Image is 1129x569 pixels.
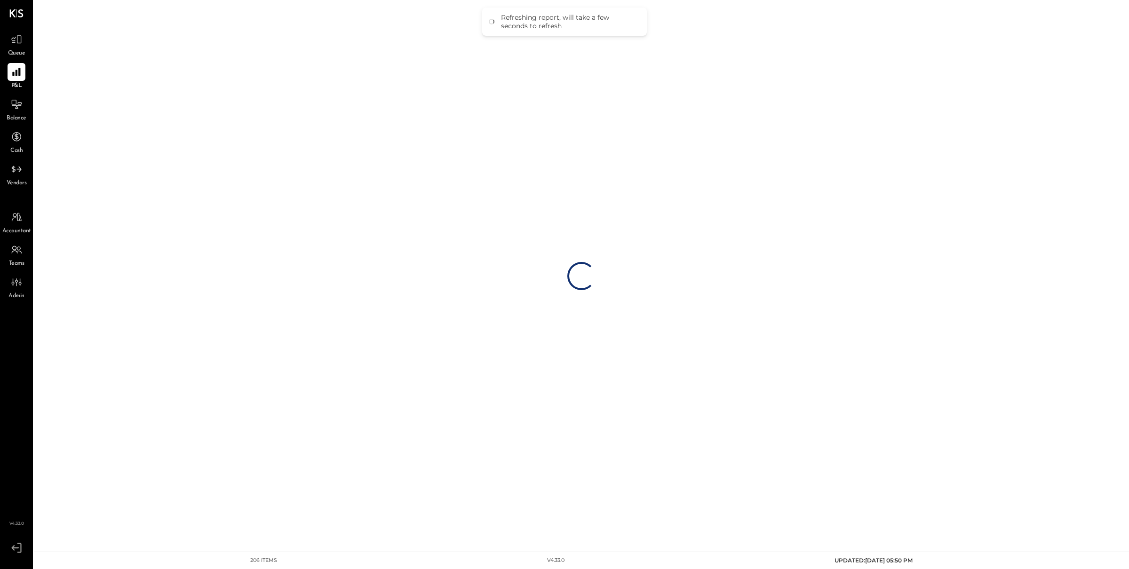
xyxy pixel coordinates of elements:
[0,95,32,123] a: Balance
[0,63,32,90] a: P&L
[0,31,32,58] a: Queue
[11,82,22,90] span: P&L
[250,557,277,564] div: 206 items
[0,208,32,236] a: Accountant
[547,557,564,564] div: v 4.33.0
[8,49,25,58] span: Queue
[8,292,24,300] span: Admin
[7,179,27,188] span: Vendors
[501,13,637,30] div: Refreshing report, will take a few seconds to refresh
[10,147,23,155] span: Cash
[835,557,913,564] span: UPDATED: [DATE] 05:50 PM
[2,227,31,236] span: Accountant
[0,241,32,268] a: Teams
[0,273,32,300] a: Admin
[0,160,32,188] a: Vendors
[7,114,26,123] span: Balance
[0,128,32,155] a: Cash
[9,260,24,268] span: Teams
